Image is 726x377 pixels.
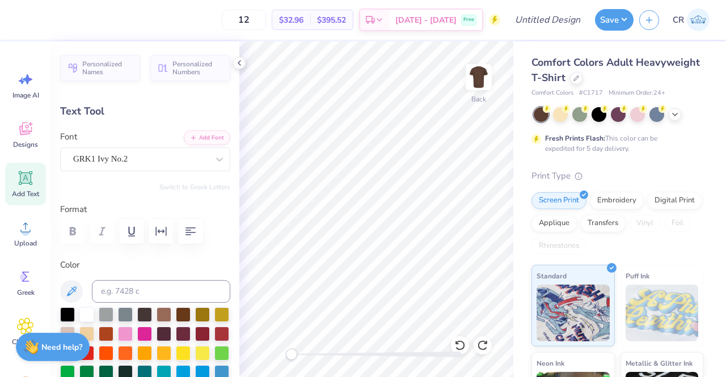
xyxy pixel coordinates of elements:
[595,9,634,31] button: Save
[664,215,691,232] div: Foil
[537,285,610,341] img: Standard
[531,215,577,232] div: Applique
[626,285,699,341] img: Puff Ink
[531,192,586,209] div: Screen Print
[537,270,567,282] span: Standard
[60,259,230,272] label: Color
[537,357,564,369] span: Neon Ink
[629,215,661,232] div: Vinyl
[12,189,39,198] span: Add Text
[7,337,44,355] span: Clipart & logos
[579,88,603,98] span: # C1717
[668,9,715,31] a: CR
[673,14,684,27] span: CR
[184,130,230,145] button: Add Font
[41,342,82,353] strong: Need help?
[580,215,626,232] div: Transfers
[172,60,223,76] span: Personalized Numbers
[17,288,35,297] span: Greek
[531,88,573,98] span: Comfort Colors
[467,66,490,88] img: Back
[12,91,39,100] span: Image AI
[531,238,586,255] div: Rhinestones
[545,134,605,143] strong: Fresh Prints Flash:
[471,94,486,104] div: Back
[395,14,457,26] span: [DATE] - [DATE]
[590,192,644,209] div: Embroidery
[92,280,230,303] input: e.g. 7428 c
[279,14,303,26] span: $32.96
[60,130,77,143] label: Font
[317,14,346,26] span: $395.52
[647,192,702,209] div: Digital Print
[609,88,665,98] span: Minimum Order: 24 +
[506,9,589,31] input: Untitled Design
[545,133,685,154] div: This color can be expedited for 5 day delivery.
[60,203,230,216] label: Format
[531,170,703,183] div: Print Type
[150,55,230,81] button: Personalized Numbers
[222,10,266,30] input: – –
[687,9,710,31] img: Conner Roberts
[286,349,297,360] div: Accessibility label
[159,183,230,192] button: Switch to Greek Letters
[626,270,649,282] span: Puff Ink
[626,357,693,369] span: Metallic & Glitter Ink
[60,104,230,119] div: Text Tool
[463,16,474,24] span: Free
[531,56,700,84] span: Comfort Colors Adult Heavyweight T-Shirt
[13,140,38,149] span: Designs
[82,60,133,76] span: Personalized Names
[14,239,37,248] span: Upload
[60,55,140,81] button: Personalized Names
